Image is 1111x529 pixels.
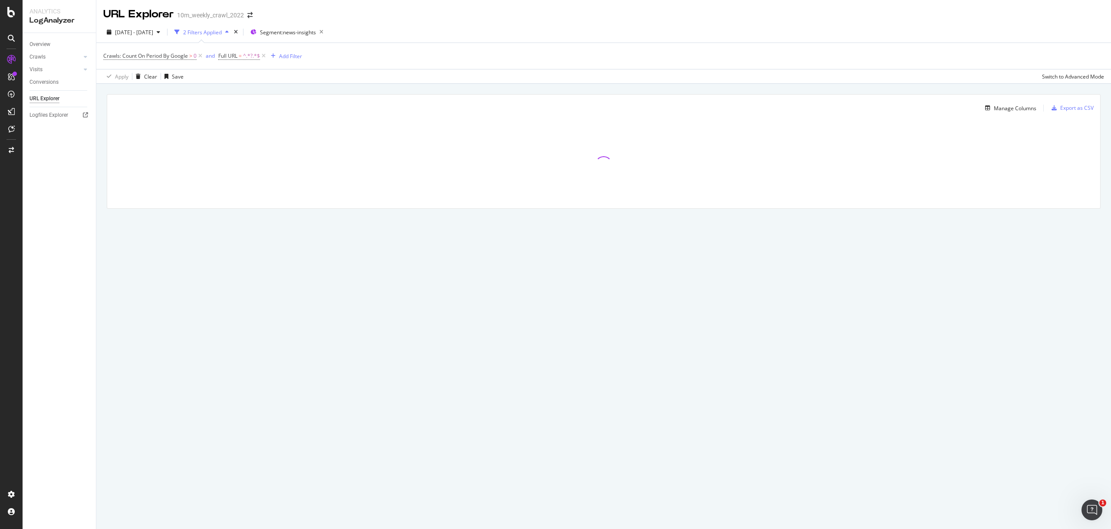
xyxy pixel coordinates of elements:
a: Overview [30,40,90,49]
button: [DATE] - [DATE] [103,25,164,39]
div: Visits [30,65,43,74]
div: URL Explorer [103,7,174,22]
button: Switch to Advanced Mode [1039,69,1104,83]
a: URL Explorer [30,94,90,103]
div: 10m_weekly_crawl_2022 [177,11,244,20]
div: LogAnalyzer [30,16,89,26]
button: 2 Filters Applied [171,25,232,39]
a: Conversions [30,78,90,87]
div: and [206,52,215,59]
div: arrow-right-arrow-left [247,12,253,18]
button: Segment:news-insights [247,25,327,39]
div: Apply [115,73,128,80]
span: = [239,52,242,59]
div: Conversions [30,78,59,87]
div: times [232,28,240,36]
iframe: Intercom live chat [1081,499,1102,520]
button: Save [161,69,184,83]
div: Switch to Advanced Mode [1042,73,1104,80]
div: Save [172,73,184,80]
div: Clear [144,73,157,80]
div: Crawls [30,53,46,62]
button: Clear [132,69,157,83]
button: Manage Columns [982,103,1036,113]
div: Add Filter [279,53,302,60]
a: Visits [30,65,81,74]
span: 0 [194,50,197,62]
a: Logfiles Explorer [30,111,90,120]
button: Add Filter [267,51,302,61]
span: Crawls: Count On Period By Google [103,52,188,59]
div: Logfiles Explorer [30,111,68,120]
div: Analytics [30,7,89,16]
button: Export as CSV [1048,101,1094,115]
button: and [206,52,215,60]
div: Export as CSV [1060,104,1094,112]
a: Crawls [30,53,81,62]
span: > [189,52,192,59]
div: Overview [30,40,50,49]
span: [DATE] - [DATE] [115,29,153,36]
div: Manage Columns [994,105,1036,112]
span: Full URL [218,52,237,59]
div: URL Explorer [30,94,59,103]
span: Segment: news-insights [260,29,316,36]
span: 1 [1099,499,1106,506]
div: 2 Filters Applied [183,29,222,36]
button: Apply [103,69,128,83]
